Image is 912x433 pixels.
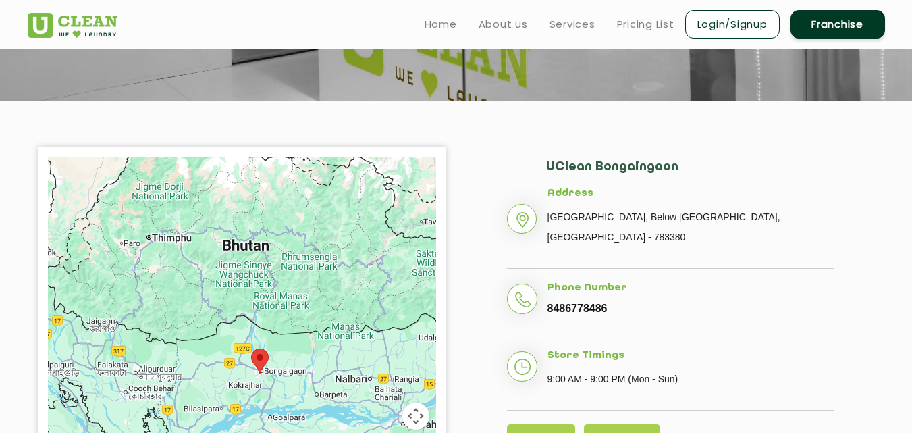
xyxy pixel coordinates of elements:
[547,282,834,295] h5: Phone Number
[402,403,429,430] button: Map camera controls
[547,369,834,389] p: 9:00 AM - 9:00 PM (Mon - Sun)
[479,16,528,32] a: About us
[685,10,780,39] a: Login/Signup
[546,160,834,188] h2: UClean Bongaingaon
[28,13,117,38] img: UClean Laundry and Dry Cleaning
[547,188,834,200] h5: Address
[547,303,608,315] a: 8486778486
[547,207,834,247] p: [GEOGRAPHIC_DATA], Below [GEOGRAPHIC_DATA], [GEOGRAPHIC_DATA] - 783380
[547,350,834,362] h5: Store Timings
[549,16,595,32] a: Services
[425,16,457,32] a: Home
[790,10,885,39] a: Franchise
[617,16,674,32] a: Pricing List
